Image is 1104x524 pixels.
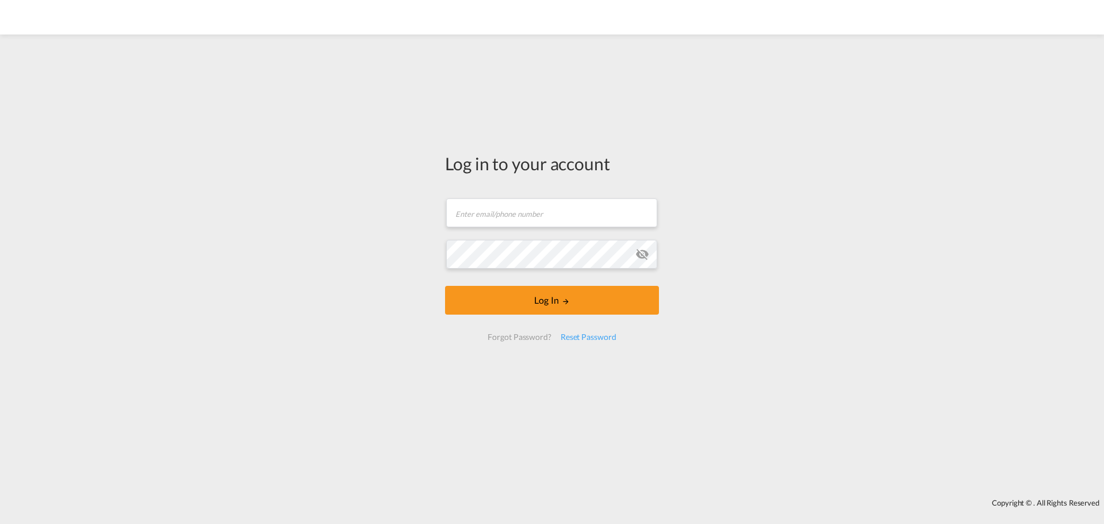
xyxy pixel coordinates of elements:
div: Log in to your account [445,151,659,175]
button: LOGIN [445,286,659,315]
div: Forgot Password? [483,327,555,347]
md-icon: icon-eye-off [635,247,649,261]
input: Enter email/phone number [446,198,657,227]
div: Reset Password [556,327,621,347]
